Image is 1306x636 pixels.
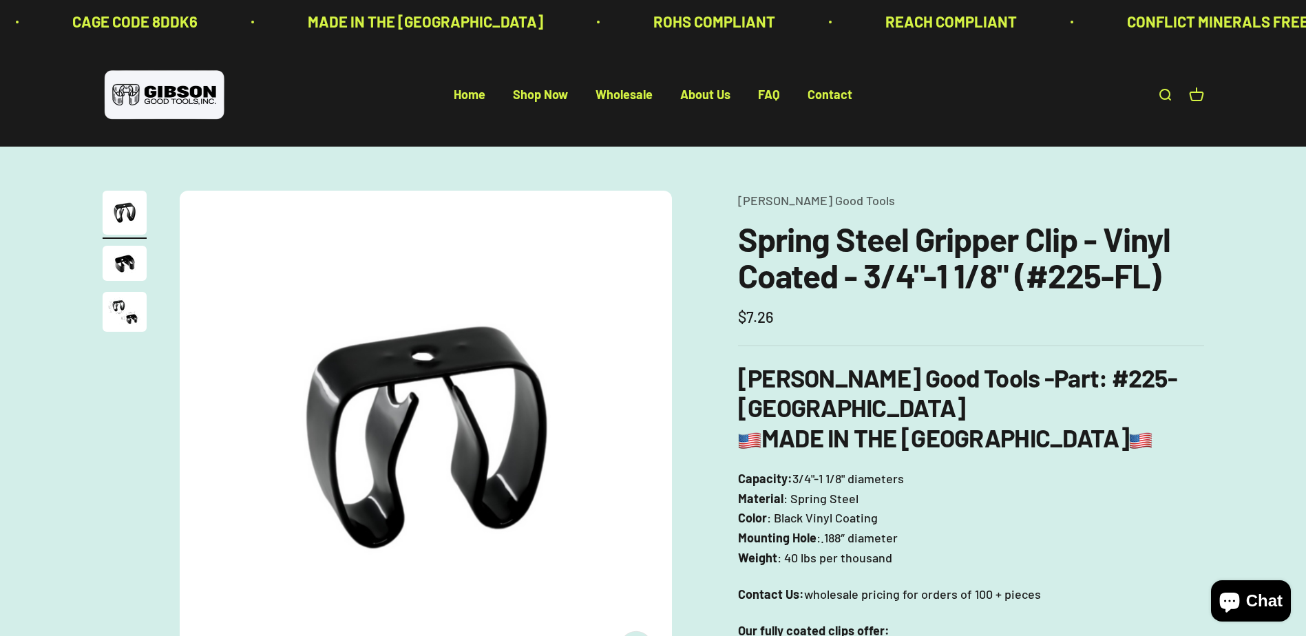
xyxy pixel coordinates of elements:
[596,87,653,103] a: Wholesale
[821,528,898,548] span: .188″ diameter
[884,10,1015,34] p: REACH COMPLIANT
[738,530,817,545] strong: Mounting Hole
[652,10,774,34] p: ROHS COMPLIANT
[783,489,859,509] span: : Spring Steel
[808,87,852,103] a: Contact
[103,246,147,285] button: Go to item 2
[738,586,804,602] strong: Contact Us:
[738,584,1204,604] p: wholesale pricing for orders of 100 + pieces
[817,528,821,548] span: :
[738,363,1099,392] b: [PERSON_NAME] Good Tools -
[738,469,1204,568] p: 3/4"-1 1/8" diameters
[103,292,147,332] img: close up of a spring steel gripper clip, tool clip, durable, secure holding, Excellent corrosion ...
[738,305,774,329] sale-price: $7.26
[738,550,777,565] strong: Weight
[103,246,147,281] img: close up of a spring steel gripper clip, tool clip, durable, secure holding, Excellent corrosion ...
[767,508,878,528] span: : Black Vinyl Coating
[738,471,792,486] strong: Capacity:
[738,363,1177,422] strong: : #225-[GEOGRAPHIC_DATA]
[1054,363,1099,392] span: Part
[103,292,147,336] button: Go to item 3
[1207,580,1295,625] inbox-online-store-chat: Shopify online store chat
[306,10,542,34] p: MADE IN THE [GEOGRAPHIC_DATA]
[513,87,568,103] a: Shop Now
[103,191,147,235] img: Gripper clip, made & shipped from the USA!
[103,191,147,239] button: Go to item 1
[738,491,783,506] strong: Material
[738,221,1204,294] h1: Spring Steel Gripper Clip - Vinyl Coated - 3/4"-1 1/8" (#225-FL)
[454,87,485,103] a: Home
[777,548,892,568] span: : 40 lbs per thousand
[680,87,730,103] a: About Us
[738,423,1152,452] b: MADE IN THE [GEOGRAPHIC_DATA]
[738,510,767,525] strong: Color
[738,193,895,208] a: [PERSON_NAME] Good Tools
[758,87,780,103] a: FAQ
[71,10,196,34] p: CAGE CODE 8DDK6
